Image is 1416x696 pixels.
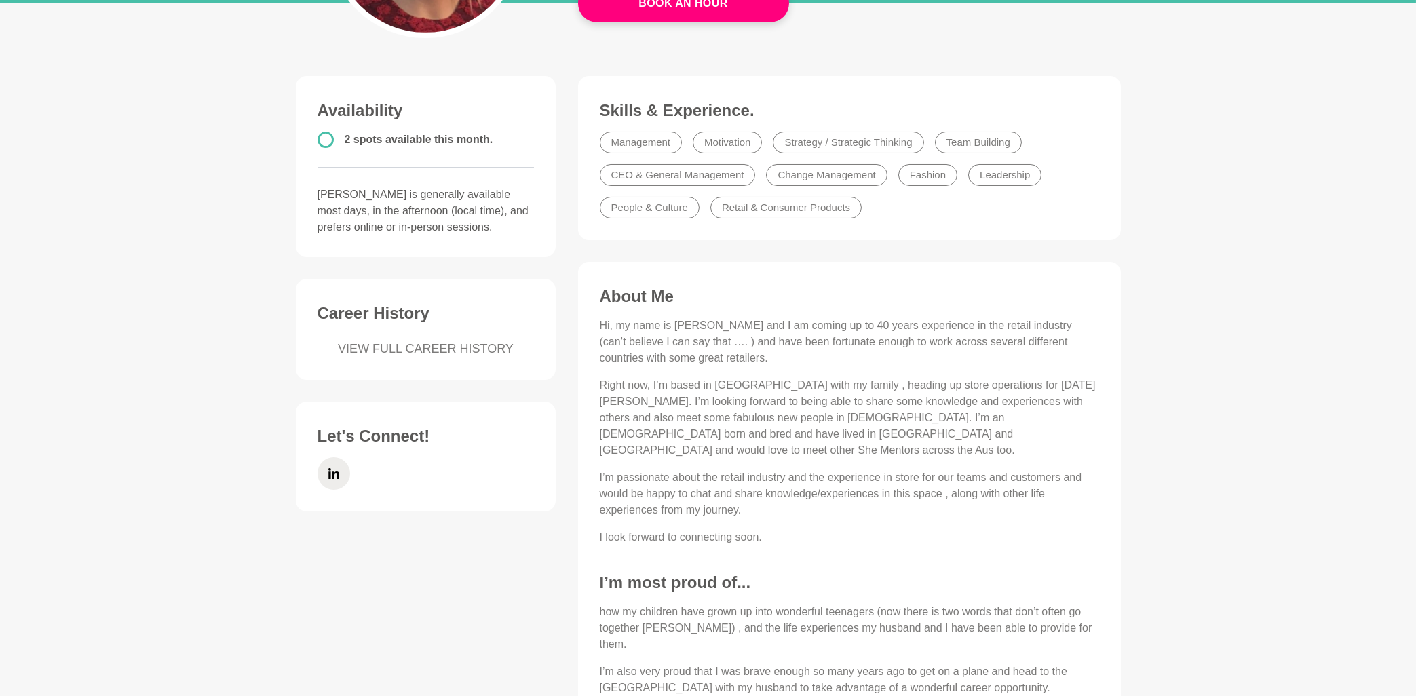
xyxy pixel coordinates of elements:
span: 2 spots available this month. [345,134,493,145]
p: Hi, my name is [PERSON_NAME] and I am coming up to 40 years experience in the retail industry (ca... [600,317,1099,366]
p: [PERSON_NAME] is generally available most days, in the afternoon (local time), and prefers online... [318,187,535,235]
h3: Let's Connect! [318,426,535,446]
h3: Career History [318,303,535,324]
p: I’m also very proud that I was brave enough so many years ago to get on a plane and head to the [... [600,663,1099,696]
p: I look forward to connecting soon. [600,529,1099,545]
p: I’m passionate about the retail industry and the experience in store for our teams and customers ... [600,469,1099,518]
h3: Skills & Experience. [600,100,1099,121]
a: LinkedIn [318,457,350,490]
a: VIEW FULL CAREER HISTORY [318,340,535,358]
h3: I’m most proud of... [600,573,1099,593]
h3: Availability [318,100,535,121]
p: Right now, I’m based in [GEOGRAPHIC_DATA] with my family , heading up store operations for [DATE]... [600,377,1099,459]
h3: About Me [600,286,1099,307]
p: how my children have grown up into wonderful teenagers (now there is two words that don’t often g... [600,604,1099,653]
